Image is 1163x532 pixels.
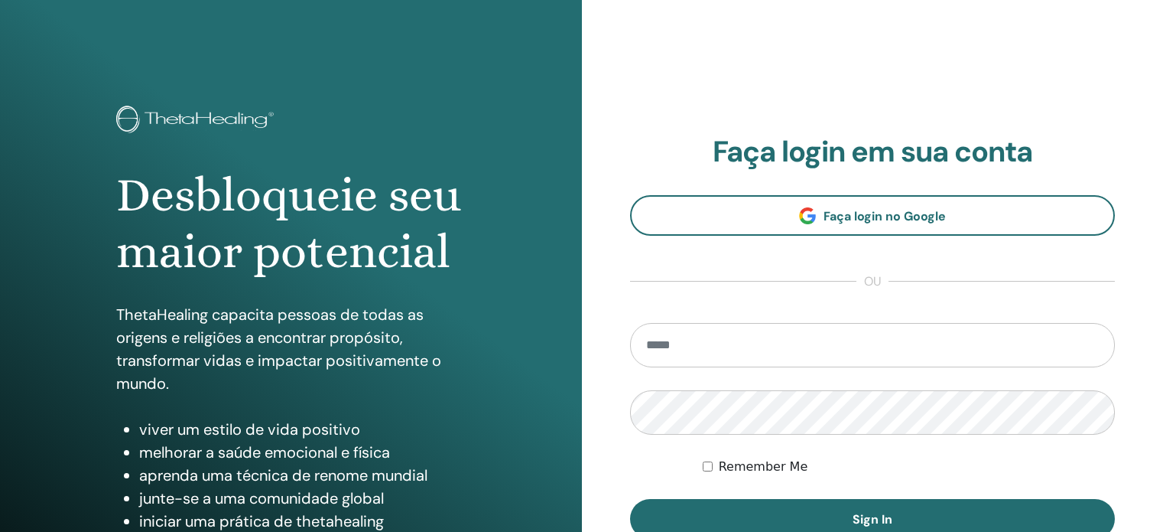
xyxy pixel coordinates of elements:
[856,273,888,291] span: ou
[139,464,466,487] li: aprenda uma técnica de renome mundial
[824,208,946,224] span: Faça login no Google
[116,303,466,395] p: ThetaHealing capacita pessoas de todas as origens e religiões a encontrar propósito, transformar ...
[139,441,466,464] li: melhorar a saúde emocional e física
[703,458,1115,476] div: Keep me authenticated indefinitely or until I manually logout
[139,487,466,510] li: junte-se a uma comunidade global
[630,135,1116,170] h2: Faça login em sua conta
[719,458,808,476] label: Remember Me
[139,418,466,441] li: viver um estilo de vida positivo
[630,195,1116,236] a: Faça login no Google
[116,167,466,281] h1: Desbloqueie seu maior potencial
[853,511,892,527] span: Sign In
